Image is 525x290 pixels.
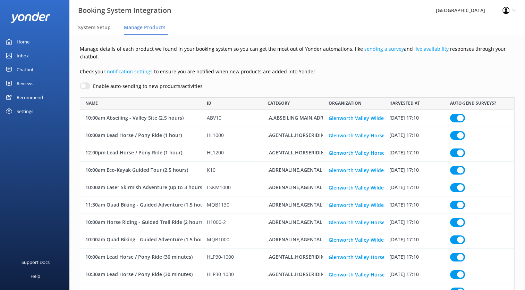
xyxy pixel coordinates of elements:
[202,127,262,144] div: HL1000
[262,249,323,266] div: ,AGENTALL,HORSERIDINGMAIN,PR,WEBSITE,YONDER
[262,179,323,196] div: ,ADRENALINE,AGENTALL,INBOUNDAGENT,LASER,LASERMAIN,VIAGWV,WEBSITE,YONDER
[80,127,515,144] div: row
[17,63,34,76] div: Chatbot
[80,162,202,179] div: 10:00am Eco-Kayak Guided Tour (2.5 hours)
[384,179,445,196] div: 01 May 24 17:10
[80,231,515,249] div: row
[328,202,425,207] button: Glenworth Valley Wilderness Adventures
[80,266,202,283] div: 10:30am Lead Horse / Pony Ride (30 minutes)
[22,255,50,269] div: Support Docs
[107,68,153,75] a: notification settings
[384,214,445,231] div: 01 May 24 17:10
[328,271,398,277] a: Glenworth Valley Horseriding
[17,76,33,90] div: Reviews
[10,12,50,23] img: yonder-white-logo.png
[364,46,404,52] a: sending a survey
[262,266,323,283] div: ,AGENTALL,HORSERIDINGMAIN,PR,WEBSITE,YONDER
[384,110,445,127] div: 01 May 24 17:10
[80,179,515,196] div: row
[80,144,202,162] div: 12:00pm Lead Horse / Pony Ride (1 hour)
[80,214,515,231] div: row
[17,90,43,104] div: Recommend
[328,272,398,277] button: Glenworth Valley Horseriding
[80,231,202,249] div: 10:00am Quad Biking - Guided Adventure (1.5 hours)
[80,68,515,75] p: Check your to ensure you are notified when new products are added into Yonder
[262,214,323,231] div: ,ADRENALINE,AGENTALL,HORSERIDINGMAIN,HR,INBOUNDAGENT,VIAGWV,WEBSITE,YONDER
[80,214,202,231] div: 10:00am Horse Riding - Guided Trail Ride (2 hours)
[80,162,515,179] div: row
[328,115,425,120] button: Glenworth Valley Wilderness Adventures
[328,185,425,190] button: Glenworth Valley Wilderness Adventures
[328,237,425,242] button: Glenworth Valley Wilderness Adventures
[202,179,262,196] div: LSKM1000
[80,144,515,162] div: row
[80,266,515,283] div: row
[384,196,445,214] div: 01 May 24 17:10
[328,184,425,191] a: Glenworth Valley Wilderness Adventures
[262,110,323,127] div: ,A,ABSEILING MAIN,ADRENALINE,AGENTALL,INBOUNDAGENT,VIAGWV,WEBSITE,YONDER
[328,114,425,121] a: Glenworth Valley Wilderness Adventures
[328,253,398,260] a: Glenworth Valley Horseriding
[328,201,425,208] a: Glenworth Valley Wilderness Adventures
[17,104,33,118] div: Settings
[328,149,398,156] a: Glenworth Valley Horseriding
[80,249,515,266] div: row
[17,49,29,63] div: Inbox
[80,110,515,127] div: row
[202,110,262,127] div: ABV10
[328,150,398,155] button: Glenworth Valley Horseriding
[78,5,171,16] h3: Booking System Integration
[262,162,323,179] div: ,ADRENALINE,AGENTALL,INBOUNDAGENT,K,KAYAKINGMAIN,VIAGWV,WEBSITE,YONDER
[80,45,515,61] p: Manage details of each product we found in your booking system so you can get the most out of Yon...
[262,231,323,249] div: ,ADRENALINE,AGENTALL,INBOUNDAGENT,Q,QUADBIKINGMAIN,VIAGWV,WEBSITE,YONDER
[384,144,445,162] div: 01 May 24 17:10
[202,162,262,179] div: K10
[124,24,166,31] span: Manage Products
[202,231,262,249] div: MQB1000
[202,266,262,283] div: HLP30-1030
[328,100,361,106] span: ORGANIZATION
[202,249,262,266] div: HLP30-1000
[85,100,98,106] span: NAME
[80,127,202,144] div: 10:00am Lead Horse / Pony Ride (1 hour)
[414,46,449,52] a: live availability
[262,196,323,214] div: ,ADRENALINE,AGENTALL,INBOUNDAGENT,Q,QUADBIKINGMAIN,VIAGWV,WEBSITE,YONDER
[93,82,203,90] label: Enable auto-sending to new products/activities
[328,132,398,138] a: Glenworth Valley Horseriding
[328,219,398,225] a: Glenworth Valley Horseriding
[384,162,445,179] div: 01 May 24 17:10
[78,24,111,31] span: System Setup
[450,100,496,106] span: AUTO-SEND SURVEYS?
[328,255,398,259] button: Glenworth Valley Horseriding
[262,127,323,144] div: ,AGENTALL,HORSERIDINGMAIN,INBOUNDAGENT,PR,WEBSITE,YONDER
[202,214,262,231] div: H1000-2
[17,35,29,49] div: Home
[80,110,202,127] div: 10:00am Abseiling - Valley Site (2.5 hours)
[80,249,202,266] div: 10:00am Lead Horse / Pony Ride (30 minutes)
[328,168,425,172] button: Glenworth Valley Wilderness Adventures
[328,220,398,225] button: Glenworth Valley Horseriding
[384,231,445,249] div: 01 May 24 17:10
[80,179,202,196] div: 10:00am Laser Skirmish Adventure (up to 3 hours)
[262,144,323,162] div: ,AGENTALL,HORSERIDINGMAIN,INBOUNDAGENT,PR,WEBSITE,YONDER
[389,100,420,106] span: HARVESTED AT
[80,196,202,214] div: 11:30am Quad Biking - Guided Adventure (1.5 hours)
[384,249,445,266] div: 01 May 24 17:10
[328,167,425,173] a: Glenworth Valley Wilderness Adventures
[384,127,445,144] div: 01 May 24 17:10
[328,236,425,243] a: Glenworth Valley Wilderness Adventures
[202,196,262,214] div: MQB1130
[80,196,515,214] div: row
[207,100,211,106] span: ID
[384,266,445,283] div: 01 May 24 17:10
[202,144,262,162] div: HL1200
[328,133,398,138] button: Glenworth Valley Horseriding
[31,269,40,283] div: Help
[268,100,290,106] span: CATEGORY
